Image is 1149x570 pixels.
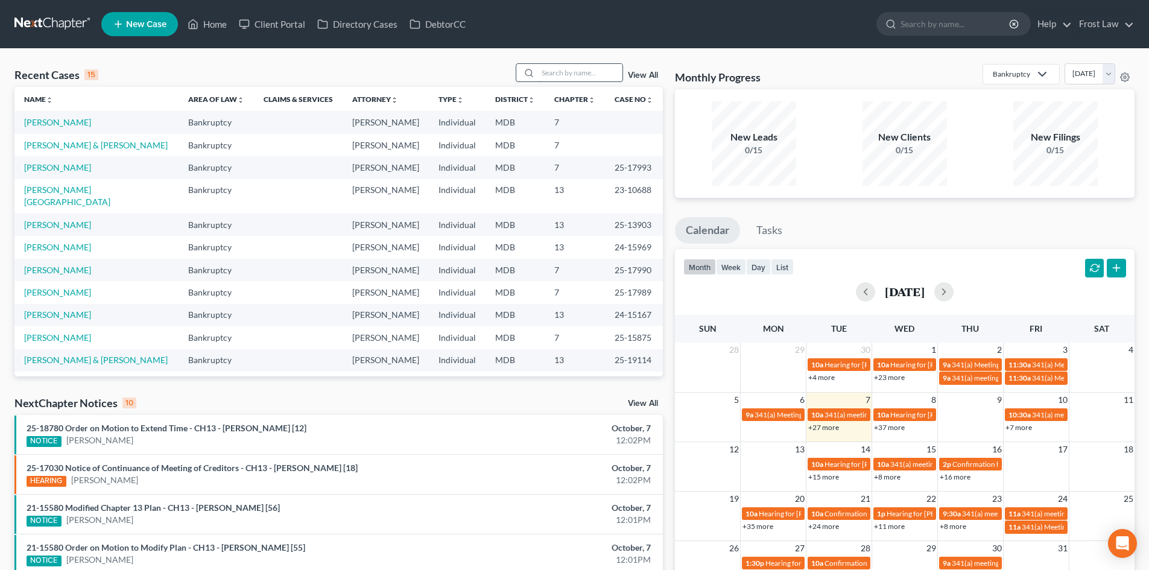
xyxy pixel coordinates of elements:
span: 16 [991,442,1003,457]
a: [PERSON_NAME] [24,117,91,127]
i: unfold_more [646,97,653,104]
i: unfold_more [391,97,398,104]
div: NextChapter Notices [14,396,136,410]
td: 13 [545,349,605,372]
td: 24-15969 [605,236,663,258]
span: 18 [1122,442,1135,457]
span: 29 [794,343,806,357]
a: Districtunfold_more [495,95,535,104]
span: 9 [996,393,1003,407]
td: Individual [429,179,486,214]
span: 341(a) meeting for Adebisi [PERSON_NAME] [890,460,1031,469]
div: October, 7 [451,542,651,554]
td: MDB [486,281,545,303]
td: Individual [429,214,486,236]
a: [PERSON_NAME] & [PERSON_NAME] [24,355,168,365]
span: 10a [877,460,889,469]
td: MDB [486,372,545,394]
a: [PERSON_NAME] [24,287,91,297]
span: 20 [794,492,806,506]
td: Individual [429,259,486,281]
td: 7 [545,326,605,349]
div: 12:01PM [451,514,651,526]
span: 341(a) meeting for [PERSON_NAME] [952,373,1068,382]
div: 0/15 [1013,144,1098,156]
span: 1p [877,509,885,518]
td: Individual [429,236,486,258]
div: Bankruptcy [993,69,1030,79]
a: View All [628,71,658,80]
a: Home [182,13,233,35]
span: New Case [126,20,166,29]
td: [PERSON_NAME] [343,156,429,179]
td: Bankruptcy [179,304,254,326]
th: Claims & Services [254,87,343,111]
td: [PERSON_NAME] [343,111,429,133]
span: Hearing for [PERSON_NAME] [890,410,984,419]
div: October, 7 [451,502,651,514]
td: 7 [545,372,605,394]
td: 25-17990 [605,259,663,281]
a: +7 more [1005,423,1032,432]
a: Frost Law [1073,13,1134,35]
span: Tue [831,323,847,334]
span: 19 [728,492,740,506]
td: MDB [486,134,545,156]
span: 28 [859,541,872,556]
i: unfold_more [588,97,595,104]
span: 9a [943,360,951,369]
span: Sat [1094,323,1109,334]
a: Typeunfold_more [438,95,464,104]
span: 9:30a [943,509,961,518]
span: 10a [745,509,758,518]
span: 11a [1008,522,1021,531]
td: MDB [486,259,545,281]
td: 7 [545,156,605,179]
div: 0/15 [863,144,947,156]
td: [PERSON_NAME] [343,236,429,258]
a: Calendar [675,217,740,244]
span: 341(a) Meeting for [PERSON_NAME] [1022,522,1139,531]
span: 11a [1008,509,1021,518]
a: +4 more [808,373,835,382]
span: 11 [1122,393,1135,407]
td: 7 [545,111,605,133]
td: [PERSON_NAME] [343,179,429,214]
td: MDB [486,156,545,179]
button: list [771,259,794,275]
span: 9a [745,410,753,419]
td: MDB [486,304,545,326]
div: HEARING [27,476,66,487]
span: Hearing for [PERSON_NAME] [759,509,853,518]
span: Hearing for [PERSON_NAME] [887,509,981,518]
span: 30 [991,541,1003,556]
a: Area of Lawunfold_more [188,95,244,104]
span: Hearing for [PERSON_NAME] [PERSON_NAME] [765,559,917,568]
span: 9a [943,373,951,382]
a: [PERSON_NAME] [24,220,91,230]
a: Chapterunfold_more [554,95,595,104]
span: 341(a) meeting for [PERSON_NAME] [952,559,1068,568]
td: Individual [429,349,486,372]
span: 10a [811,559,823,568]
a: DebtorCC [404,13,472,35]
span: 17 [1057,442,1069,457]
div: 12:02PM [451,434,651,446]
a: +11 more [874,522,905,531]
input: Search by name... [901,13,1011,35]
span: 8 [930,393,937,407]
td: 25-17993 [605,156,663,179]
span: Wed [894,323,914,334]
td: MDB [486,214,545,236]
span: 10a [811,509,823,518]
div: 12:01PM [451,554,651,566]
a: [PERSON_NAME] [71,474,138,486]
td: Individual [429,304,486,326]
td: MDB [486,236,545,258]
span: 27 [794,541,806,556]
span: 26 [728,541,740,556]
i: unfold_more [457,97,464,104]
td: Bankruptcy [179,111,254,133]
h2: [DATE] [885,285,925,298]
span: 341(a) meeting for [PERSON_NAME] [1022,509,1138,518]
